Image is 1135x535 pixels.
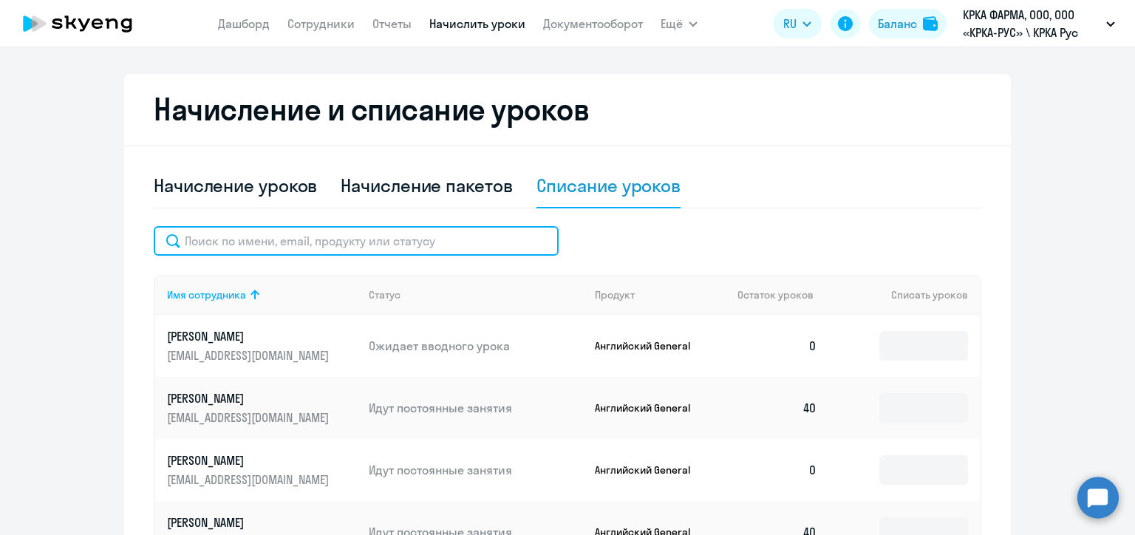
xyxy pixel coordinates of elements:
p: [PERSON_NAME] [167,390,333,406]
button: КРКА ФАРМА, ООО, ООО «КРКА-РУС» \ КРКА Рус [955,6,1122,41]
td: 40 [726,377,829,439]
span: RU [783,15,797,33]
img: balance [923,16,938,31]
p: Ожидает вводного урока [369,338,583,354]
div: Начисление пакетов [341,174,512,197]
p: КРКА ФАРМА, ООО, ООО «КРКА-РУС» \ КРКА Рус [963,6,1100,41]
input: Поиск по имени, email, продукту или статусу [154,226,559,256]
a: [PERSON_NAME][EMAIL_ADDRESS][DOMAIN_NAME] [167,390,357,426]
p: Идут постоянные занятия [369,462,583,478]
a: Сотрудники [287,16,355,31]
button: RU [773,9,822,38]
div: Продукт [595,288,635,301]
a: Отчеты [372,16,412,31]
div: Баланс [878,15,917,33]
div: Продукт [595,288,726,301]
div: Имя сотрудника [167,288,246,301]
p: [EMAIL_ADDRESS][DOMAIN_NAME] [167,409,333,426]
div: Статус [369,288,401,301]
div: Остаток уроков [737,288,829,301]
a: [PERSON_NAME][EMAIL_ADDRESS][DOMAIN_NAME] [167,328,357,364]
a: [PERSON_NAME][EMAIL_ADDRESS][DOMAIN_NAME] [167,452,357,488]
th: Списать уроков [829,275,980,315]
a: Начислить уроки [429,16,525,31]
h2: Начисление и списание уроков [154,92,981,127]
a: Документооборот [543,16,643,31]
div: Начисление уроков [154,174,317,197]
td: 0 [726,315,829,377]
p: [EMAIL_ADDRESS][DOMAIN_NAME] [167,471,333,488]
p: [PERSON_NAME] [167,514,333,531]
p: Идут постоянные занятия [369,400,583,416]
td: 0 [726,439,829,501]
button: Ещё [661,9,698,38]
p: Английский General [595,339,706,352]
button: Балансbalance [869,9,947,38]
p: [PERSON_NAME] [167,328,333,344]
div: Статус [369,288,583,301]
p: Английский General [595,463,706,477]
p: [PERSON_NAME] [167,452,333,468]
p: Английский General [595,401,706,415]
span: Остаток уроков [737,288,814,301]
div: Списание уроков [536,174,681,197]
span: Ещё [661,15,683,33]
a: Дашборд [218,16,270,31]
div: Имя сотрудника [167,288,357,301]
p: [EMAIL_ADDRESS][DOMAIN_NAME] [167,347,333,364]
